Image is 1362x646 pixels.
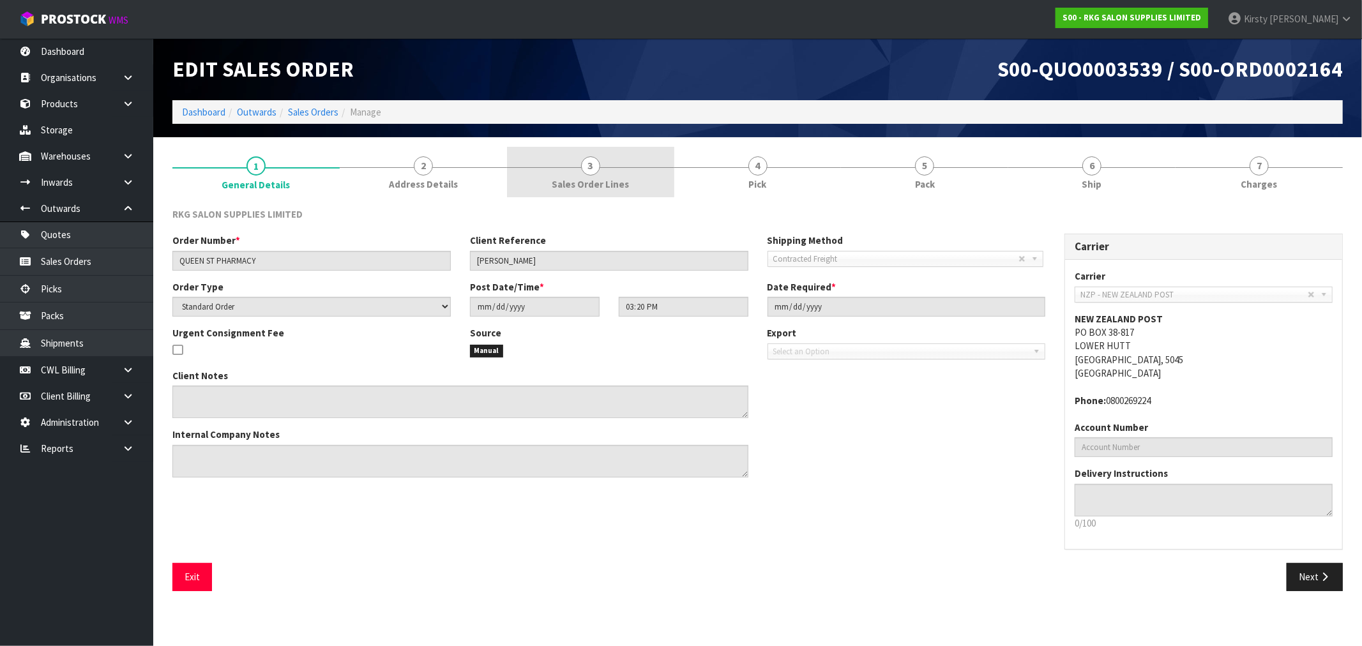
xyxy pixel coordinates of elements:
[470,280,544,294] label: Post Date/Time
[470,234,546,247] label: Client Reference
[997,56,1343,82] span: S00-QUO0003539 / S00-ORD0002164
[1241,177,1278,191] span: Charges
[172,563,212,590] button: Exit
[389,177,458,191] span: Address Details
[19,11,35,27] img: cube-alt.png
[470,345,504,357] span: Manual
[748,156,768,176] span: 4
[172,234,240,247] label: Order Number
[1250,156,1269,176] span: 7
[470,326,501,340] label: Source
[1063,12,1201,23] strong: S00 - RKG SALON SUPPLIES LIMITED
[1075,269,1105,283] label: Carrier
[1075,313,1163,325] strong: NEW ZEALAND POST
[581,156,600,176] span: 3
[182,106,225,118] a: Dashboard
[915,177,935,191] span: Pack
[172,208,303,220] span: RKG SALON SUPPLIES LIMITED
[1287,563,1343,590] button: Next
[172,56,354,82] span: Edit Sales Order
[222,178,290,192] span: General Details
[915,156,934,176] span: 5
[172,198,1343,601] span: General Details
[414,156,433,176] span: 2
[552,177,629,191] span: Sales Order Lines
[773,344,1029,359] span: Select an Option
[350,106,381,118] span: Manage
[288,106,338,118] a: Sales Orders
[109,14,128,26] small: WMS
[1075,467,1168,480] label: Delivery Instructions
[172,369,228,382] label: Client Notes
[1082,156,1101,176] span: 6
[1075,394,1333,407] address: 0800269224
[1075,241,1333,253] h3: Carrier
[1075,421,1148,434] label: Account Number
[1056,8,1208,28] a: S00 - RKG SALON SUPPLIES LIMITED
[237,106,276,118] a: Outwards
[172,251,451,271] input: Order Number
[768,234,844,247] label: Shipping Method
[1244,13,1267,25] span: Kirsty
[246,156,266,176] span: 1
[470,251,748,271] input: Client Reference
[1075,516,1333,530] p: 0/100
[1082,177,1102,191] span: Ship
[172,428,280,441] label: Internal Company Notes
[1075,312,1333,380] address: PO BOX 38-817 LOWER HUTT [GEOGRAPHIC_DATA], 5045 [GEOGRAPHIC_DATA]
[1269,13,1338,25] span: [PERSON_NAME]
[768,326,797,340] label: Export
[172,326,284,340] label: Urgent Consignment Fee
[172,280,223,294] label: Order Type
[41,11,106,27] span: ProStock
[768,280,836,294] label: Date Required
[773,252,1018,267] span: Contracted Freight
[1075,394,1106,407] strong: phone
[749,177,767,191] span: Pick
[1080,287,1308,303] span: NZP - NEW ZEALAND POST
[1075,437,1333,457] input: Account Number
